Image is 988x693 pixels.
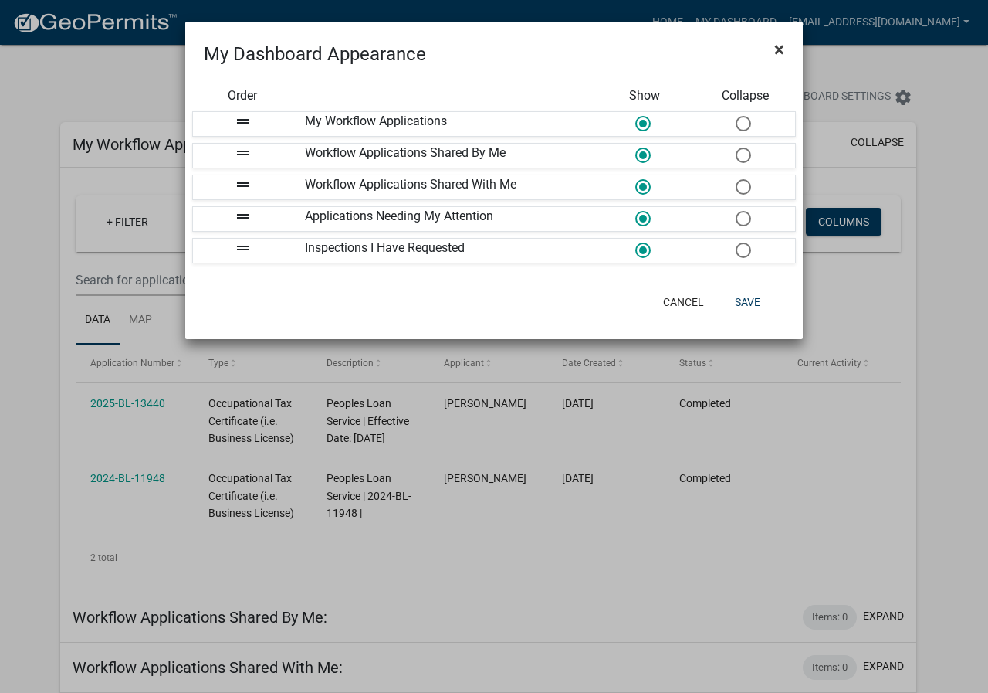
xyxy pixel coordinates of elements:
[234,207,252,226] i: drag_handle
[293,175,594,199] div: Workflow Applications Shared With Me
[762,28,797,71] button: Close
[651,288,716,316] button: Cancel
[594,87,695,105] div: Show
[722,288,773,316] button: Save
[293,239,594,263] div: Inspections I Have Requested
[204,40,426,68] h4: My Dashboard Appearance
[293,144,594,168] div: Workflow Applications Shared By Me
[234,112,252,131] i: drag_handle
[293,207,594,231] div: Applications Needing My Attention
[234,175,252,194] i: drag_handle
[234,239,252,257] i: drag_handle
[234,144,252,162] i: drag_handle
[293,112,594,136] div: My Workflow Applications
[192,87,293,105] div: Order
[774,39,784,60] span: ×
[695,87,796,105] div: Collapse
